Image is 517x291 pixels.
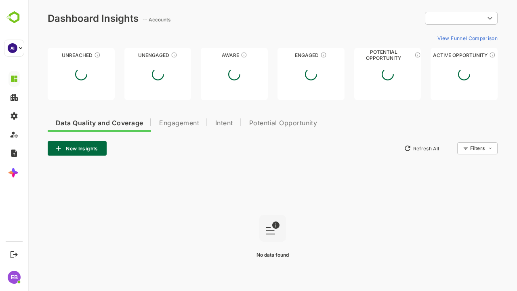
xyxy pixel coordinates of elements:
span: Potential Opportunity [221,120,289,127]
div: AI [8,43,17,53]
div: Unengaged [96,52,163,58]
ag: -- Accounts [114,17,145,23]
div: These accounts have not shown enough engagement and need nurturing [143,52,149,58]
button: New Insights [19,141,78,156]
div: Engaged [249,52,316,58]
div: Active Opportunity [402,52,469,58]
button: Refresh All [372,142,414,155]
span: No data found [228,252,261,258]
div: These accounts have not been engaged with for a defined time period [66,52,72,58]
div: Aware [172,52,240,58]
div: These accounts have just entered the buying cycle and need further nurturing [212,52,219,58]
div: Unreached [19,52,86,58]
button: View Funnel Comparison [406,32,469,44]
div: These accounts are warm, further nurturing would qualify them to MQAs [292,52,298,58]
div: Potential Opportunity [326,52,393,58]
div: These accounts are MQAs and can be passed on to Inside Sales [386,52,393,58]
span: Data Quality and Coverage [27,120,115,127]
div: Filters [442,145,456,151]
button: Logout [8,249,19,260]
div: EB [8,271,21,284]
div: ​ [397,11,469,25]
span: Intent [187,120,205,127]
div: Dashboard Insights [19,13,110,24]
img: BambooboxLogoMark.f1c84d78b4c51b1a7b5f700c9845e183.svg [4,10,25,25]
span: Engagement [131,120,171,127]
div: Filters [441,141,469,156]
div: These accounts have open opportunities which might be at any of the Sales Stages [461,52,467,58]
